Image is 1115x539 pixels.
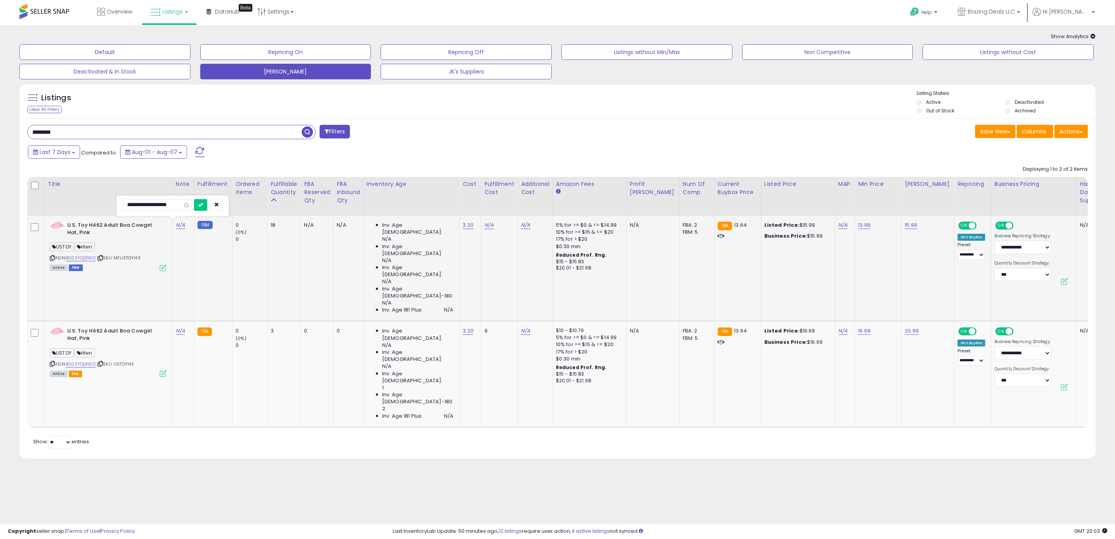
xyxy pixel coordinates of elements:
div: 0 [337,327,357,334]
span: N/A [444,306,453,313]
button: [PERSON_NAME] [200,64,371,79]
span: Inv. Age [DEMOGRAPHIC_DATA]: [382,327,453,341]
button: Non Competitive [742,44,913,60]
button: Actions [1054,125,1088,138]
button: Filters [320,125,350,138]
div: FBA inbound Qty [337,180,360,205]
div: N/A [630,222,673,229]
div: 0 [304,327,327,334]
span: Hlwn [75,348,95,357]
a: N/A [484,221,494,229]
b: Reduced Prof. Rng. [556,252,607,258]
div: FBA: 2 [683,222,708,229]
a: N/A [521,327,530,335]
div: 17% for > $20 [556,348,620,355]
a: 20.99 [905,327,919,335]
div: 0 [236,342,267,349]
a: B002YQQN5O [66,255,96,261]
div: $0.30 min [556,243,620,250]
span: N/A [382,257,391,264]
div: $20.01 - $21.68 [556,265,620,271]
b: U.S. Toy H462 Adult Boa Cowgirl Hat, Pink [67,327,162,344]
label: Archived [1015,107,1036,114]
span: ON [959,328,969,335]
div: 5% for >= $0 & <= $14.99 [556,334,620,341]
a: N/A [176,221,185,229]
span: Hlwn [75,242,95,251]
span: N/A [382,236,391,243]
div: ASIN: [50,222,166,270]
div: 10% for >= $15 & <= $20 [556,341,620,348]
small: (0%) [236,335,246,341]
div: 10% for >= $15 & <= $20 [556,229,620,236]
div: Listed Price [764,180,832,188]
small: FBA [197,327,212,336]
b: Listed Price: [764,221,800,229]
div: Amazon Fees [556,180,623,188]
a: 15.99 [905,221,917,229]
div: Current Buybox Price [718,180,758,196]
div: $15 - $15.83 [556,259,620,265]
button: Repricing On [200,44,371,60]
button: Last 7 Days [28,145,80,159]
h5: Listings [41,93,71,103]
span: Inv. Age [DEMOGRAPHIC_DATA]: [382,243,453,257]
span: Last 7 Days [40,148,70,156]
b: U.S. Toy H462 Adult Boa Cowgirl Hat, Pink [67,222,162,238]
div: N/A [1080,222,1106,229]
b: Reduced Prof. Rng. [556,364,607,371]
span: Inv. Age [DEMOGRAPHIC_DATA]-180: [382,285,453,299]
button: Deactivated & In Stock [19,64,190,79]
div: $15 - $15.83 [556,371,620,378]
a: 3.20 [463,327,474,335]
button: Save View [975,125,1015,138]
img: 31XrHyi2OKL._SL40_.jpg [50,222,65,229]
div: FBA: 2 [683,327,708,334]
span: 2 [382,405,385,412]
span: N/A [444,413,453,420]
button: Aug-01 - Aug-07 [120,145,187,159]
span: OFF [1012,328,1025,335]
div: 0 [236,327,267,334]
span: Show: entries [33,438,89,445]
label: Out of Stock [926,107,954,114]
span: | SKU: MFUSTOY143 [97,255,140,261]
div: 9 [484,327,512,334]
button: Columns [1017,125,1053,138]
div: [PERSON_NAME] [905,180,951,188]
b: Business Price: [764,232,807,240]
span: Inv. Age [DEMOGRAPHIC_DATA]-180: [382,391,453,405]
div: 5% for >= $0 & <= $14.99 [556,222,620,229]
span: ON [996,222,1006,229]
span: ON [996,328,1006,335]
span: Blazing Dealz LLC [968,8,1015,16]
i: Get Help [910,7,919,17]
a: 16.69 [858,327,870,335]
img: 31XrHyi2OKL._SL40_.jpg [50,327,65,335]
span: N/A [382,363,391,370]
span: DataHub [215,8,239,16]
span: N/A [382,342,391,349]
div: N/A [337,222,357,229]
a: N/A [176,327,185,335]
div: Clear All Filters [27,106,62,113]
div: ASIN: [50,327,166,376]
div: Ordered Items [236,180,264,196]
span: OFF [975,328,988,335]
a: Help [904,1,945,25]
small: (0%) [236,229,246,235]
span: All listings currently available for purchase on Amazon [50,264,68,271]
span: Inv. Age [DEMOGRAPHIC_DATA]: [382,222,453,236]
div: Displaying 1 to 2 of 2 items [1023,166,1088,173]
span: Inv. Age [DEMOGRAPHIC_DATA]: [382,370,453,384]
div: FBM: 5 [683,229,708,236]
div: Min Price [858,180,898,188]
div: Num of Comp. [683,180,711,196]
div: Profit [PERSON_NAME] [630,180,676,196]
div: Note [176,180,191,188]
span: N/A [382,278,391,285]
div: N/A [304,222,327,229]
small: FBA [718,222,732,230]
label: Quantity Discount Strategy: [994,261,1051,266]
div: FBM: 5 [683,335,708,342]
